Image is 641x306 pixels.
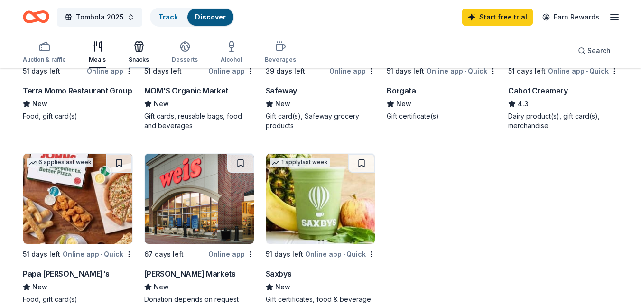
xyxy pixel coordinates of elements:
[508,111,618,130] div: Dairy product(s), gift card(s), merchandise
[518,98,529,110] span: 4.3
[23,153,133,304] a: Image for Papa John's6 applieslast week51 days leftOnline app•QuickPapa [PERSON_NAME]'sNewFood, g...
[23,295,133,304] div: Food, gift card(s)
[63,248,133,260] div: Online app Quick
[221,37,242,68] button: Alcohol
[144,85,228,96] div: MOM'S Organic Market
[270,158,330,167] div: 1 apply last week
[208,65,254,77] div: Online app
[158,13,178,21] a: Track
[23,85,132,96] div: Terra Momo Restaurant Group
[57,8,142,27] button: Tombola 2025
[144,295,254,304] div: Donation depends on request
[76,11,123,23] span: Tombola 2025
[23,6,49,28] a: Home
[586,67,588,75] span: •
[89,37,106,68] button: Meals
[275,281,290,293] span: New
[266,268,292,279] div: Saxbys
[129,56,149,64] div: Snacks
[266,65,305,77] div: 39 days left
[89,56,106,64] div: Meals
[144,153,254,304] a: Image for Weis Markets67 days leftOnline app[PERSON_NAME] MarketsNewDonation depends on request
[87,65,133,77] div: Online app
[265,37,296,68] button: Beverages
[144,268,236,279] div: [PERSON_NAME] Markets
[537,9,605,26] a: Earn Rewards
[387,85,416,96] div: Borgata
[195,13,226,21] a: Discover
[266,85,297,96] div: Safeway
[275,98,290,110] span: New
[548,65,618,77] div: Online app Quick
[23,65,60,77] div: 51 days left
[266,111,376,130] div: Gift card(s), Safeway grocery products
[101,250,102,258] span: •
[32,281,47,293] span: New
[265,56,296,64] div: Beverages
[150,8,234,27] button: TrackDiscover
[144,111,254,130] div: Gift cards, reusable bags, food and beverages
[508,65,546,77] div: 51 days left
[570,41,618,60] button: Search
[305,248,375,260] div: Online app Quick
[221,56,242,64] div: Alcohol
[208,248,254,260] div: Online app
[32,98,47,110] span: New
[387,111,497,121] div: Gift certificate(s)
[396,98,411,110] span: New
[145,154,254,244] img: Image for Weis Markets
[172,56,198,64] div: Desserts
[329,65,375,77] div: Online app
[23,249,60,260] div: 51 days left
[154,98,169,110] span: New
[427,65,497,77] div: Online app Quick
[266,154,375,244] img: Image for Saxbys
[23,154,132,244] img: Image for Papa John's
[587,45,611,56] span: Search
[23,56,66,64] div: Auction & raffle
[462,9,533,26] a: Start free trial
[27,158,93,167] div: 6 applies last week
[23,37,66,68] button: Auction & raffle
[508,85,567,96] div: Cabot Creamery
[172,37,198,68] button: Desserts
[129,37,149,68] button: Snacks
[343,250,345,258] span: •
[144,249,184,260] div: 67 days left
[464,67,466,75] span: •
[266,249,303,260] div: 51 days left
[23,111,133,121] div: Food, gift card(s)
[154,281,169,293] span: New
[23,268,110,279] div: Papa [PERSON_NAME]'s
[144,65,182,77] div: 51 days left
[387,65,424,77] div: 51 days left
